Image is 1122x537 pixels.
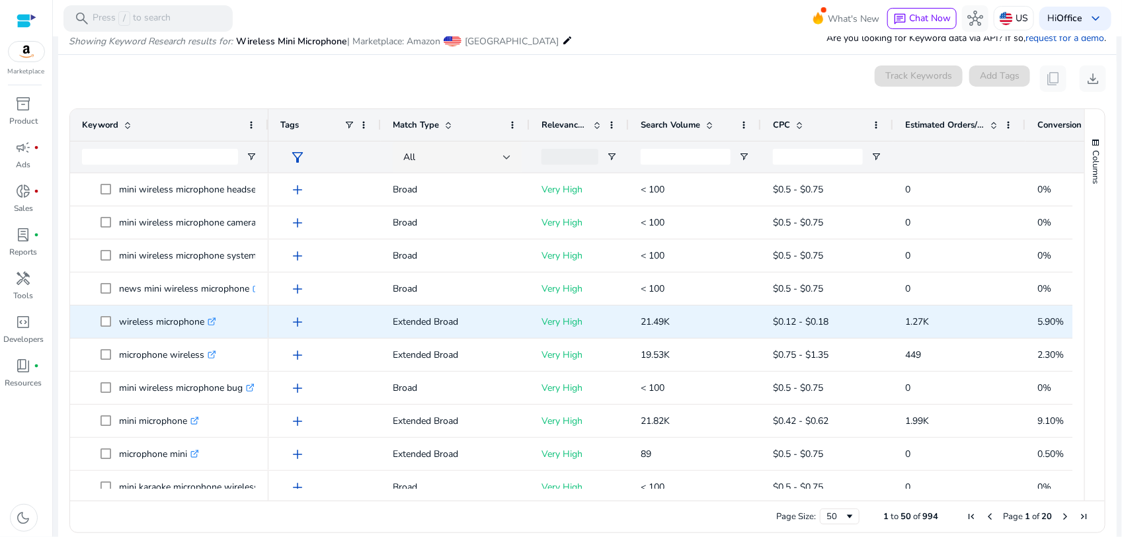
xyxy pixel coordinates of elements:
span: 0% [1037,382,1051,394]
span: 89 [641,448,651,460]
span: 20 [1041,511,1052,522]
span: add [290,413,305,429]
p: mini wireless microphone headset [119,176,271,203]
span: of [913,511,920,522]
span: 0% [1037,282,1051,295]
span: 1 [1025,511,1030,522]
span: fiber_manual_record [34,188,40,194]
p: Very High [541,440,617,468]
span: fiber_manual_record [34,145,40,150]
span: < 100 [641,282,664,295]
span: 0% [1037,183,1051,196]
span: add [290,248,305,264]
span: 0 [905,249,910,262]
span: < 100 [641,249,664,262]
span: lab_profile [16,227,32,243]
span: 5.90% [1037,315,1064,328]
span: add [290,347,305,363]
button: hub [962,5,988,32]
span: code_blocks [16,314,32,330]
span: 0 [905,382,910,394]
span: to [891,511,899,522]
p: Extended Broad [393,440,518,468]
span: < 100 [641,382,664,394]
span: $0.12 - $0.18 [773,315,828,328]
p: Broad [393,474,518,501]
span: 9.10% [1037,415,1064,427]
span: 0 [905,448,910,460]
span: $0.5 - $0.75 [773,382,823,394]
p: Reports [10,246,38,258]
span: $0.5 - $0.75 [773,282,823,295]
p: Very High [541,176,617,203]
span: add [290,182,305,198]
p: mini wireless microphone camera [119,209,268,236]
span: 1 [883,511,889,522]
div: Next Page [1060,511,1070,522]
input: CPC Filter Input [773,149,863,165]
span: $0.42 - $0.62 [773,415,828,427]
span: dark_mode [16,510,32,526]
span: filter_alt [290,149,305,165]
span: 21.49K [641,315,670,328]
p: Extended Broad [393,341,518,368]
span: $0.5 - $0.75 [773,249,823,262]
span: 1.27K [905,315,929,328]
p: microphone wireless [119,341,216,368]
span: handyman [16,270,32,286]
div: Last Page [1078,511,1089,522]
p: Developers [3,333,44,345]
p: Hi [1047,14,1082,23]
span: 0% [1037,216,1051,229]
span: 21.82K [641,415,670,427]
span: < 100 [641,481,664,493]
p: Tools [14,290,34,302]
span: Columns [1090,150,1102,184]
p: Very High [541,341,617,368]
div: 50 [826,511,844,522]
span: fiber_manual_record [34,232,40,237]
span: $0.75 - $1.35 [773,349,828,361]
span: add [290,446,305,462]
div: Page Size [820,509,860,524]
p: Broad [393,374,518,401]
button: Open Filter Menu [246,151,257,162]
span: All [403,151,415,163]
span: 0% [1037,481,1051,493]
p: news mini wireless microphone [119,275,261,302]
p: mini karaoke microphone wireless [119,474,270,501]
p: Broad [393,209,518,236]
span: inventory_2 [16,96,32,112]
span: search [74,11,90,26]
span: 50 [901,511,911,522]
span: < 100 [641,216,664,229]
p: Extended Broad [393,407,518,434]
span: add [290,380,305,396]
span: $0.5 - $0.75 [773,481,823,493]
p: Very High [541,308,617,335]
p: Very High [541,407,617,434]
span: Estimated Orders/Month [905,119,984,131]
span: 0 [905,282,910,295]
p: wireless microphone [119,308,216,335]
span: / [118,11,130,26]
input: Search Volume Filter Input [641,149,731,165]
span: Match Type [393,119,439,131]
p: Broad [393,176,518,203]
p: Broad [393,275,518,302]
p: US [1016,7,1028,30]
p: mini wireless microphone system [119,242,268,269]
span: add [290,314,305,330]
span: of [1032,511,1039,522]
i: Showing Keyword Research results for: [69,35,233,48]
span: CPC [773,119,790,131]
div: Previous Page [984,511,995,522]
span: What's New [828,7,879,30]
span: add [290,281,305,297]
img: us.svg [1000,12,1013,25]
span: 19.53K [641,349,670,361]
p: Broad [393,242,518,269]
span: add [290,479,305,495]
button: chatChat Now [887,8,957,29]
img: amazon.svg [9,42,44,62]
